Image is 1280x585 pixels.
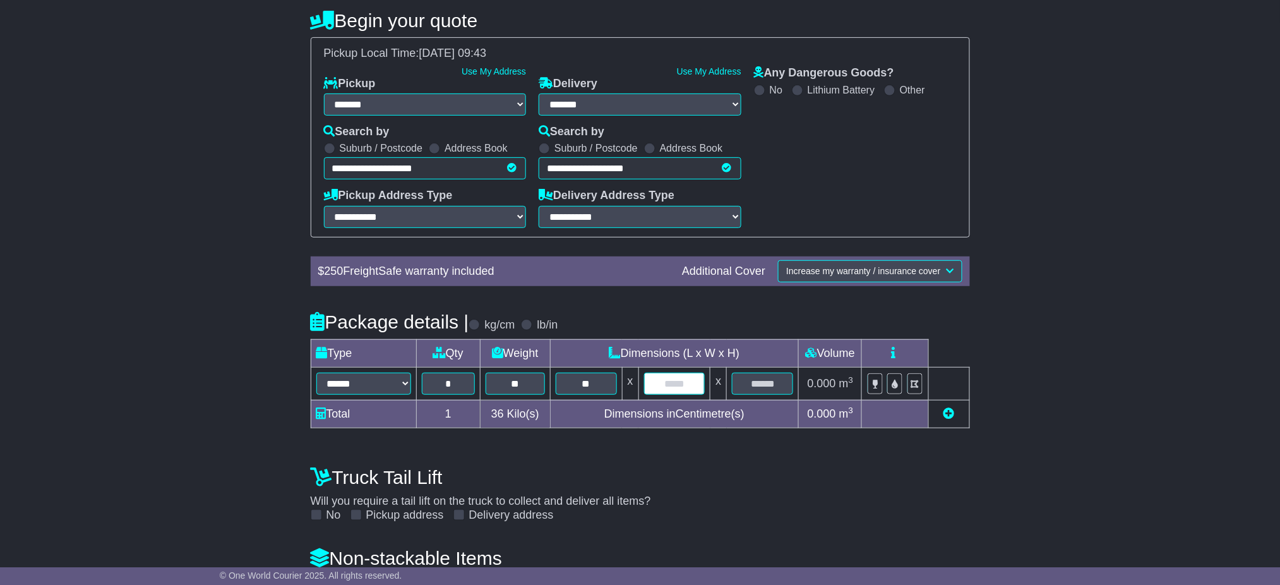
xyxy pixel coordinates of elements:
sup: 3 [849,375,854,385]
label: Address Book [660,142,723,154]
a: Use My Address [677,66,741,76]
label: Lithium Battery [808,84,875,96]
label: Search by [324,125,390,139]
a: Use My Address [462,66,526,76]
button: Increase my warranty / insurance cover [778,260,962,282]
label: Pickup Address Type [324,189,453,203]
h4: Package details | [311,311,469,332]
span: m [839,377,854,390]
label: Address Book [445,142,508,154]
td: 1 [416,400,480,428]
td: Type [311,339,416,367]
span: 36 [491,407,504,420]
label: Delivery Address Type [539,189,674,203]
label: Suburb / Postcode [554,142,638,154]
td: Volume [799,339,862,367]
div: $ FreightSafe warranty included [312,265,676,279]
label: Other [900,84,925,96]
label: Delivery [539,77,597,91]
div: Pickup Local Time: [318,47,963,61]
sup: 3 [849,406,854,415]
td: Kilo(s) [480,400,550,428]
span: © One World Courier 2025. All rights reserved. [220,570,402,581]
label: No [770,84,782,96]
td: x [622,367,638,400]
label: Delivery address [469,509,554,522]
a: Add new item [943,407,955,420]
span: Increase my warranty / insurance cover [786,266,940,276]
td: Dimensions in Centimetre(s) [550,400,799,428]
span: 0.000 [808,407,836,420]
div: Additional Cover [676,265,772,279]
td: Qty [416,339,480,367]
h4: Truck Tail Lift [311,467,970,488]
label: kg/cm [484,318,515,332]
span: 250 [325,265,344,277]
h4: Begin your quote [311,10,970,31]
span: 0.000 [808,377,836,390]
td: Weight [480,339,550,367]
label: lb/in [537,318,558,332]
label: Search by [539,125,604,139]
div: Will you require a tail lift on the truck to collect and deliver all items? [304,461,976,522]
td: x [710,367,727,400]
label: No [326,509,341,522]
span: [DATE] 09:43 [419,47,487,59]
label: Pickup [324,77,376,91]
td: Total [311,400,416,428]
span: m [839,407,854,420]
label: Any Dangerous Goods? [754,66,894,80]
label: Suburb / Postcode [340,142,423,154]
td: Dimensions (L x W x H) [550,339,799,367]
label: Pickup address [366,509,444,522]
h4: Non-stackable Items [311,548,970,569]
